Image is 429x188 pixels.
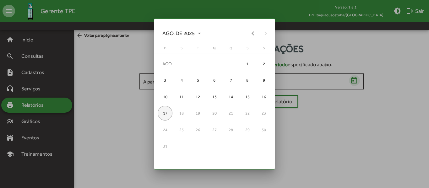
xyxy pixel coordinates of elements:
td: 28 de agosto de 2025 [223,121,239,138]
div: 19 [191,106,205,121]
td: 7 de agosto de 2025 [223,72,239,89]
div: 2 [257,56,271,71]
td: 13 de agosto de 2025 [206,89,223,105]
td: 23 de agosto de 2025 [256,105,272,121]
td: 12 de agosto de 2025 [190,89,206,105]
div: 23 [257,106,271,121]
div: 21 [224,106,238,121]
div: 14 [224,89,238,104]
td: 5 de agosto de 2025 [190,72,206,89]
td: 9 de agosto de 2025 [256,72,272,89]
th: terça-feira [190,46,206,53]
th: segunda-feira [173,46,190,53]
th: quarta-feira [206,46,223,53]
td: 15 de agosto de 2025 [239,89,256,105]
td: 19 de agosto de 2025 [190,105,206,121]
div: 1 [240,56,255,71]
td: 26 de agosto de 2025 [190,121,206,138]
td: 16 de agosto de 2025 [256,89,272,105]
td: 10 de agosto de 2025 [157,89,173,105]
td: 31 de agosto de 2025 [157,138,173,154]
td: 8 de agosto de 2025 [239,72,256,89]
div: 18 [174,106,189,121]
td: AGO. [157,56,239,72]
td: 11 de agosto de 2025 [173,89,190,105]
div: 28 [224,122,238,137]
div: 4 [174,73,189,88]
td: 27 de agosto de 2025 [206,121,223,138]
div: 29 [240,122,255,137]
div: 26 [191,122,205,137]
div: 24 [158,122,172,137]
div: 17 [158,106,172,121]
div: 20 [207,106,222,121]
div: 16 [257,89,271,104]
td: 18 de agosto de 2025 [173,105,190,121]
div: 25 [174,122,189,137]
div: 6 [207,73,222,88]
td: 2 de agosto de 2025 [256,56,272,72]
td: 17 de agosto de 2025 [157,105,173,121]
td: 14 de agosto de 2025 [223,89,239,105]
div: 13 [207,89,222,104]
td: 21 de agosto de 2025 [223,105,239,121]
div: 7 [224,73,238,88]
div: 22 [240,106,255,121]
td: 4 de agosto de 2025 [173,72,190,89]
td: 29 de agosto de 2025 [239,121,256,138]
td: 20 de agosto de 2025 [206,105,223,121]
button: Choose month and year [157,27,206,40]
th: sexta-feira [239,46,256,53]
td: 1 de agosto de 2025 [239,56,256,72]
div: 12 [191,89,205,104]
div: 30 [257,122,271,137]
span: AGO. DE 2025 [162,28,201,39]
td: 25 de agosto de 2025 [173,121,190,138]
div: 27 [207,122,222,137]
td: 22 de agosto de 2025 [239,105,256,121]
td: 24 de agosto de 2025 [157,121,173,138]
div: 9 [257,73,271,88]
div: 5 [191,73,205,88]
th: sábado [256,46,272,53]
td: 30 de agosto de 2025 [256,121,272,138]
div: 15 [240,89,255,104]
th: domingo [157,46,173,53]
div: 10 [158,89,172,104]
td: 3 de agosto de 2025 [157,72,173,89]
div: 11 [174,89,189,104]
th: quinta-feira [223,46,239,53]
div: 3 [158,73,172,88]
button: Previous month [247,27,259,40]
div: 8 [240,73,255,88]
td: 6 de agosto de 2025 [206,72,223,89]
div: 31 [158,139,172,153]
